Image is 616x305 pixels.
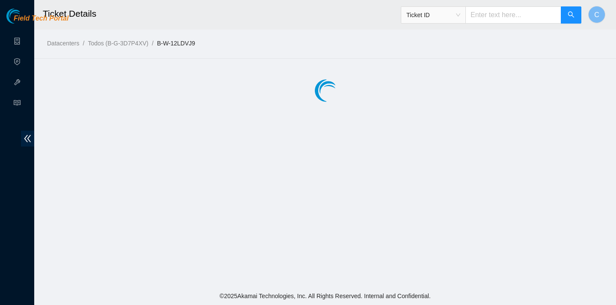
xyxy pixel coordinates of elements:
[561,6,581,24] button: search
[157,40,195,47] a: B-W-12LDVJ9
[47,40,79,47] a: Datacenters
[568,11,575,19] span: search
[406,9,460,21] span: Ticket ID
[152,40,154,47] span: /
[83,40,84,47] span: /
[14,15,68,23] span: Field Tech Portal
[588,6,605,23] button: C
[465,6,561,24] input: Enter text here...
[21,131,34,147] span: double-left
[14,96,21,113] span: read
[6,9,43,24] img: Akamai Technologies
[88,40,148,47] a: Todos (B-G-3D7P4XV)
[34,287,616,305] footer: © 2025 Akamai Technologies, Inc. All Rights Reserved. Internal and Confidential.
[6,15,68,27] a: Akamai TechnologiesField Tech Portal
[594,9,599,20] span: C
